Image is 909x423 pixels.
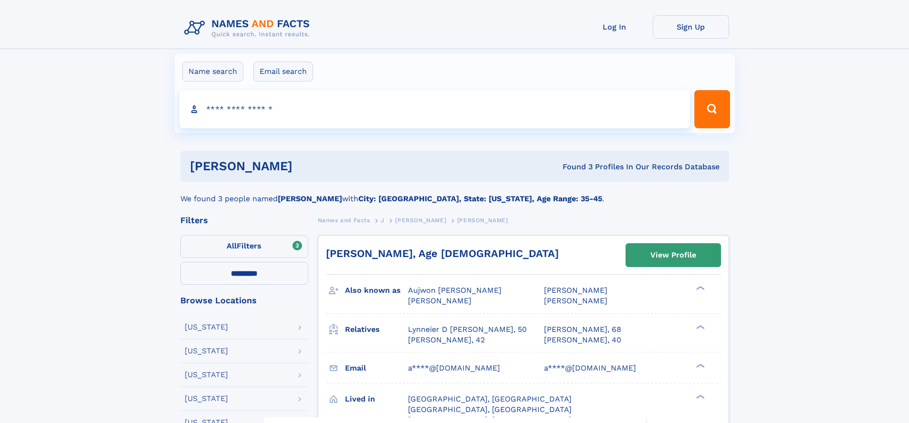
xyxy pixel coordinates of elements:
[408,296,471,305] span: [PERSON_NAME]
[182,62,243,82] label: Name search
[185,323,228,331] div: [US_STATE]
[544,324,621,335] a: [PERSON_NAME], 68
[358,194,602,203] b: City: [GEOGRAPHIC_DATA], State: [US_STATE], Age Range: 35-45
[180,182,729,205] div: We found 3 people named with .
[428,162,720,172] div: Found 3 Profiles In Our Records Database
[253,62,313,82] label: Email search
[395,214,446,226] a: [PERSON_NAME]
[694,285,705,291] div: ❯
[408,324,527,335] a: Lynneier D [PERSON_NAME], 50
[694,362,705,369] div: ❯
[626,244,721,267] a: View Profile
[653,15,729,39] a: Sign Up
[650,244,696,266] div: View Profile
[190,160,428,172] h1: [PERSON_NAME]
[345,391,408,407] h3: Lived in
[576,15,653,39] a: Log In
[408,286,502,295] span: Aujwon [PERSON_NAME]
[381,214,385,226] a: J
[278,194,342,203] b: [PERSON_NAME]
[180,15,318,41] img: Logo Names and Facts
[345,321,408,338] h3: Relatives
[395,217,446,224] span: [PERSON_NAME]
[694,90,730,128] button: Search Button
[180,216,308,225] div: Filters
[180,296,308,305] div: Browse Locations
[694,393,705,400] div: ❯
[544,286,607,295] span: [PERSON_NAME]
[185,395,228,402] div: [US_STATE]
[185,347,228,355] div: [US_STATE]
[457,217,508,224] span: [PERSON_NAME]
[180,235,308,258] label: Filters
[381,217,385,224] span: J
[318,214,370,226] a: Names and Facts
[544,335,621,345] a: [PERSON_NAME], 40
[544,296,607,305] span: [PERSON_NAME]
[345,360,408,376] h3: Email
[179,90,690,128] input: search input
[408,394,572,403] span: [GEOGRAPHIC_DATA], [GEOGRAPHIC_DATA]
[326,248,559,259] a: [PERSON_NAME], Age [DEMOGRAPHIC_DATA]
[185,371,228,379] div: [US_STATE]
[345,282,408,299] h3: Also known as
[408,335,485,345] a: [PERSON_NAME], 42
[694,324,705,330] div: ❯
[408,405,572,414] span: [GEOGRAPHIC_DATA], [GEOGRAPHIC_DATA]
[227,241,237,250] span: All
